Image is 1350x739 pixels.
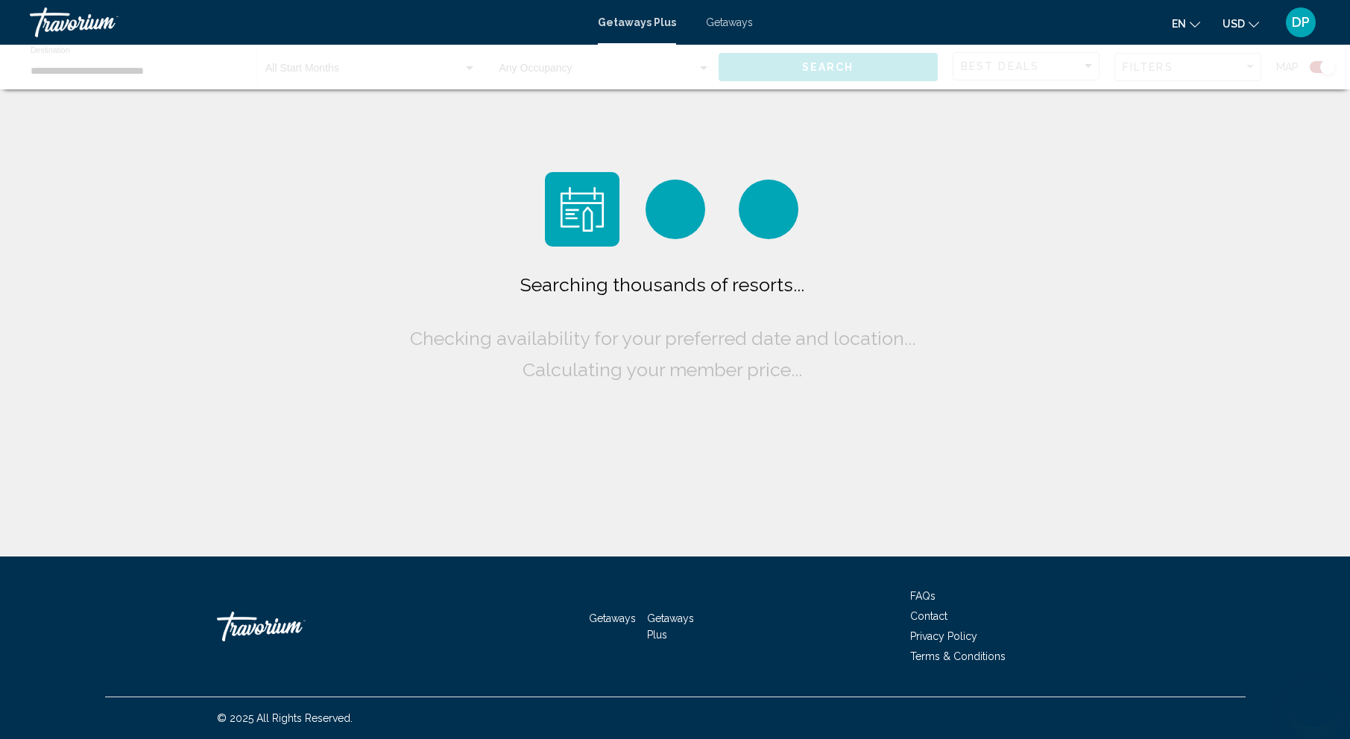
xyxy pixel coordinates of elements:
[910,630,977,642] a: Privacy Policy
[910,650,1006,662] a: Terms & Conditions
[1223,18,1245,30] span: USD
[410,327,915,349] span: Checking availability for your preferred date and location...
[1281,7,1320,38] button: User Menu
[30,7,583,37] a: Travorium
[910,590,936,602] a: FAQs
[1172,13,1200,34] button: Change language
[520,273,804,296] span: Searching thousands of resorts...
[647,612,694,641] a: Getaways Plus
[1292,15,1310,30] span: DP
[1223,13,1259,34] button: Change currency
[217,712,353,724] span: © 2025 All Rights Reserved.
[217,604,366,649] a: Travorium
[910,610,947,622] a: Contact
[589,612,636,624] a: Getaways
[1172,18,1186,30] span: en
[523,358,802,381] span: Calculating your member price...
[598,16,676,28] a: Getaways Plus
[1290,679,1338,727] iframe: Кнопка запуска окна обмена сообщениями
[706,16,753,28] a: Getaways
